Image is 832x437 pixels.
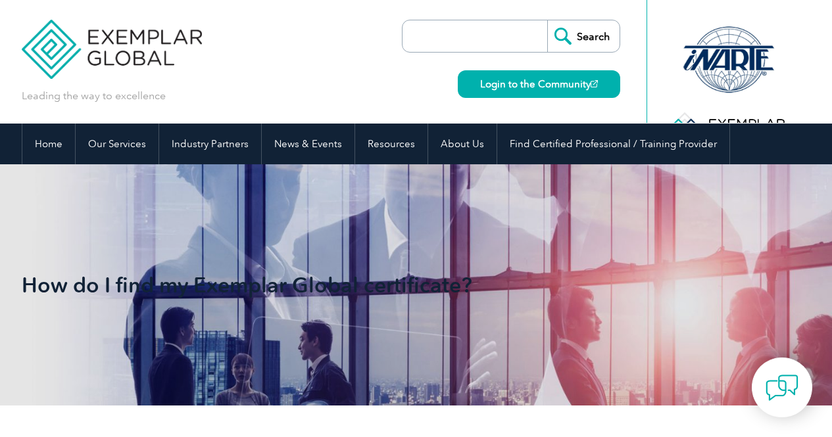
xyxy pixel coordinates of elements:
[22,89,166,103] p: Leading the way to excellence
[458,70,620,98] a: Login to the Community
[22,124,75,164] a: Home
[591,80,598,87] img: open_square.png
[76,124,159,164] a: Our Services
[547,20,620,52] input: Search
[262,124,355,164] a: News & Events
[766,371,798,404] img: contact-chat.png
[22,272,527,298] h1: How do I find my Exemplar Global certificate?
[497,124,729,164] a: Find Certified Professional / Training Provider
[159,124,261,164] a: Industry Partners
[428,124,497,164] a: About Us
[355,124,428,164] a: Resources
